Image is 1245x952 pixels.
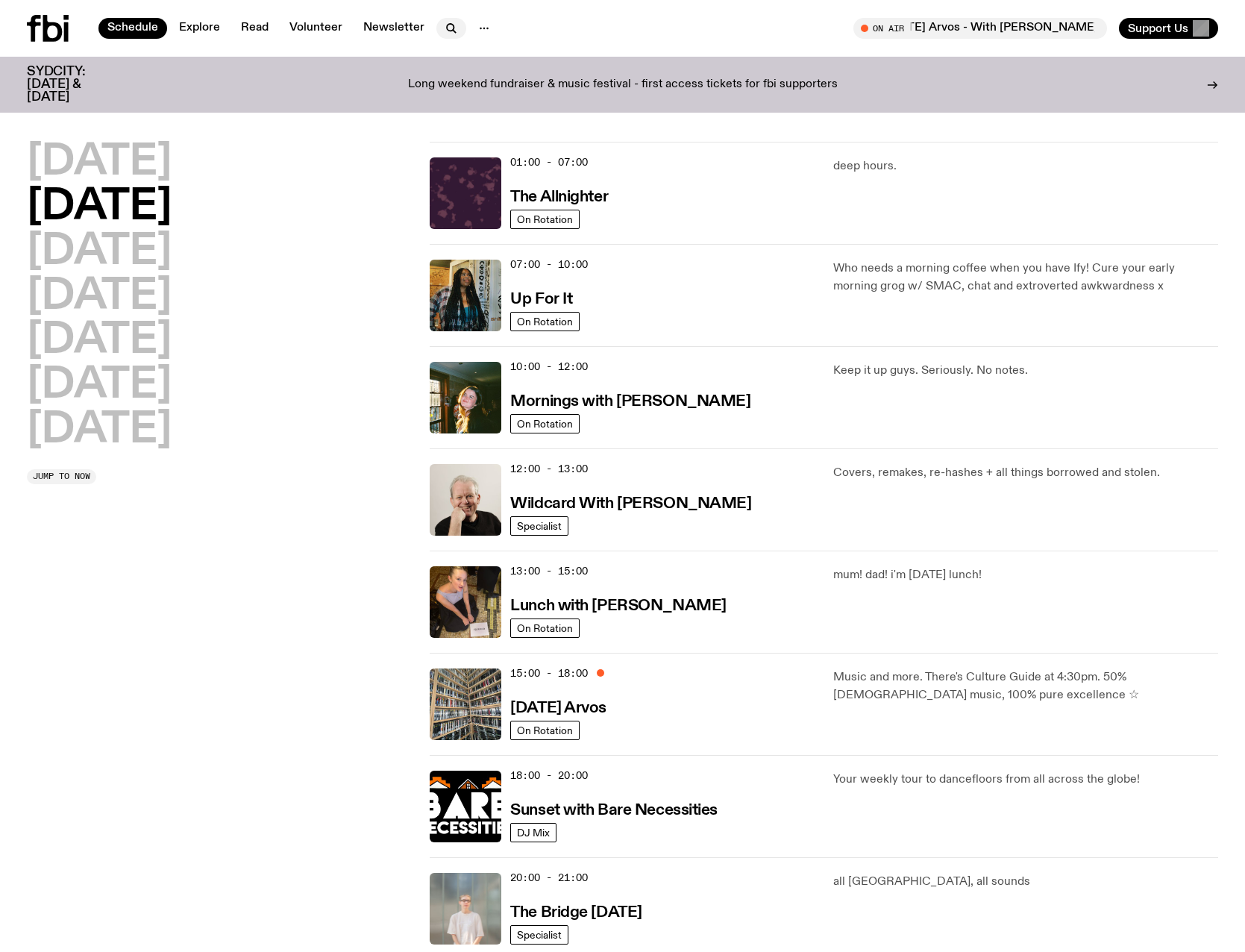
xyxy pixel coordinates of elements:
[170,18,229,39] a: Explore
[510,516,568,536] a: Specialist
[510,871,588,885] span: 20:00 - 21:00
[510,666,588,680] span: 15:00 - 18:00
[510,187,608,205] a: The Allnighter
[510,698,606,716] a: [DATE] Arvos
[510,360,588,374] span: 10:00 - 12:00
[27,365,172,407] button: [DATE]
[510,619,580,638] a: On Rotation
[430,362,501,433] img: Freya smiles coyly as she poses for the image.
[510,598,726,614] h3: Lunch with [PERSON_NAME]
[510,292,572,307] h3: Up For It
[517,724,573,736] span: On Rotation
[510,902,642,921] a: The Bridge [DATE]
[27,469,96,484] button: Jump to now
[517,520,562,531] span: Specialist
[1119,18,1218,39] button: Support Us
[430,464,501,536] img: Stuart is smiling charmingly, wearing a black t-shirt against a stark white background.
[510,595,726,614] a: Lunch with [PERSON_NAME]
[280,18,351,39] a: Volunteer
[408,78,838,92] p: Long weekend fundraiser & music festival - first access tickets for fbi supporters
[510,925,568,945] a: Specialist
[510,823,556,842] a: DJ Mix
[510,391,750,410] a: Mornings with [PERSON_NAME]
[833,566,1218,584] p: mum! dad! i'm [DATE] lunch!
[510,768,588,783] span: 18:00 - 20:00
[510,257,588,272] span: 07:00 - 10:00
[510,155,588,169] span: 01:00 - 07:00
[510,721,580,740] a: On Rotation
[510,312,580,331] a: On Rotation
[517,316,573,327] span: On Rotation
[510,210,580,229] a: On Rotation
[27,231,172,273] button: [DATE]
[232,18,277,39] a: Read
[27,320,172,362] button: [DATE]
[517,418,573,429] span: On Rotation
[430,260,501,331] img: Ify - a Brown Skin girl with black braided twists, looking up to the side with her tongue stickin...
[510,414,580,433] a: On Rotation
[510,496,751,512] h3: Wildcard With [PERSON_NAME]
[27,410,172,451] button: [DATE]
[833,157,1218,175] p: deep hours.
[27,187,172,228] button: [DATE]
[510,493,751,512] a: Wildcard With [PERSON_NAME]
[98,18,167,39] a: Schedule
[27,66,122,104] h3: SYDCITY: [DATE] & [DATE]
[510,462,588,476] span: 12:00 - 13:00
[430,566,501,638] img: SLC lunch cover
[833,873,1218,891] p: all [GEOGRAPHIC_DATA], all sounds
[430,771,501,842] img: Bare Necessities
[430,873,501,945] img: Mara stands in front of a frosted glass wall wearing a cream coloured t-shirt and black glasses. ...
[833,668,1218,704] p: Music and more. There's Culture Guide at 4:30pm. 50% [DEMOGRAPHIC_DATA] music, 100% pure excellen...
[517,213,573,225] span: On Rotation
[510,289,572,307] a: Up For It
[27,142,172,184] button: [DATE]
[853,18,1107,39] button: On Air[DATE] Arvos - With [PERSON_NAME]
[27,276,172,318] button: [DATE]
[354,18,433,39] a: Newsletter
[1128,22,1188,35] span: Support Us
[833,464,1218,482] p: Covers, remakes, re-hashes + all things borrowed and stolen.
[510,564,588,578] span: 13:00 - 15:00
[510,394,750,410] h3: Mornings with [PERSON_NAME]
[510,701,606,716] h3: [DATE] Arvos
[510,803,718,818] h3: Sunset with Bare Necessities
[510,905,642,921] h3: The Bridge [DATE]
[430,668,501,740] img: A corner shot of the fbi music library
[517,929,562,940] span: Specialist
[510,800,718,818] a: Sunset with Bare Necessities
[510,190,608,205] h3: The Allnighter
[517,827,550,838] span: DJ Mix
[833,362,1218,380] p: Keep it up guys. Seriously. No notes.
[33,472,90,480] span: Jump to now
[517,622,573,633] span: On Rotation
[833,260,1218,295] p: Who needs a morning coffee when you have Ify! Cure your early morning grog w/ SMAC, chat and extr...
[833,771,1218,789] p: Your weekly tour to dancefloors from all across the globe!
